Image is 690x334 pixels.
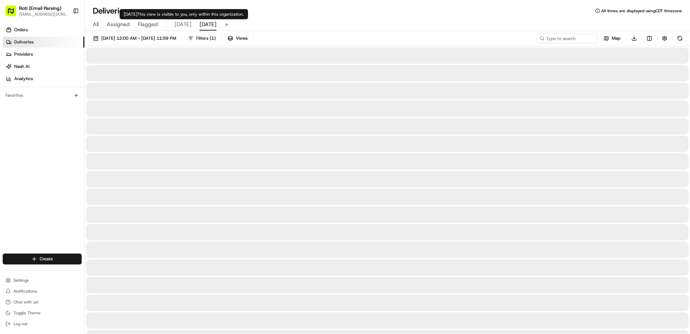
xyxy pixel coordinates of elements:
a: Nash AI [3,61,84,72]
span: Nash AI [14,63,29,70]
span: All [93,20,99,29]
div: Favorites [3,90,82,101]
span: Map [612,35,621,41]
button: Refresh [675,34,685,43]
span: Assigned [107,20,130,29]
span: Filters [196,35,216,41]
span: Flagged [138,20,158,29]
button: Settings [3,276,82,285]
span: Analytics [14,76,33,82]
input: Type to search [537,34,598,43]
button: Notifications [3,286,82,296]
button: Chat with us! [3,297,82,307]
span: Notifications [14,289,37,294]
h1: Deliveries [93,5,127,16]
span: Orders [14,27,28,33]
a: Deliveries [3,37,84,48]
span: [DATE] [174,20,191,29]
span: Toggle Theme [14,310,41,316]
button: Create [3,254,82,264]
span: ( 1 ) [210,35,216,41]
button: Toggle Theme [3,308,82,318]
span: [DATE] [200,20,216,29]
a: Analytics [3,73,84,84]
span: This view is visible to you, only within this organization. [138,12,244,17]
button: Log out [3,319,82,329]
span: Providers [14,51,33,57]
button: Map [601,34,624,43]
button: [EMAIL_ADDRESS][DOMAIN_NAME] [19,12,67,17]
span: Views [236,35,248,41]
a: Orders [3,24,84,35]
span: Chat with us! [14,299,38,305]
button: Filters(1) [185,34,219,43]
a: Providers [3,49,84,60]
span: Settings [14,278,29,283]
span: All times are displayed using CDT timezone [601,8,682,14]
div: [DATE] [120,9,248,19]
button: [DATE] 12:00 AM - [DATE] 11:59 PM [90,34,179,43]
span: Create [40,256,53,262]
span: [DATE] 12:00 AM - [DATE] 11:59 PM [101,35,176,41]
span: Deliveries [14,39,34,45]
button: Roti (Email Parsing)[EMAIL_ADDRESS][DOMAIN_NAME] [3,3,70,19]
button: Roti (Email Parsing) [19,5,61,12]
button: Views [225,34,251,43]
span: Log out [14,321,27,327]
